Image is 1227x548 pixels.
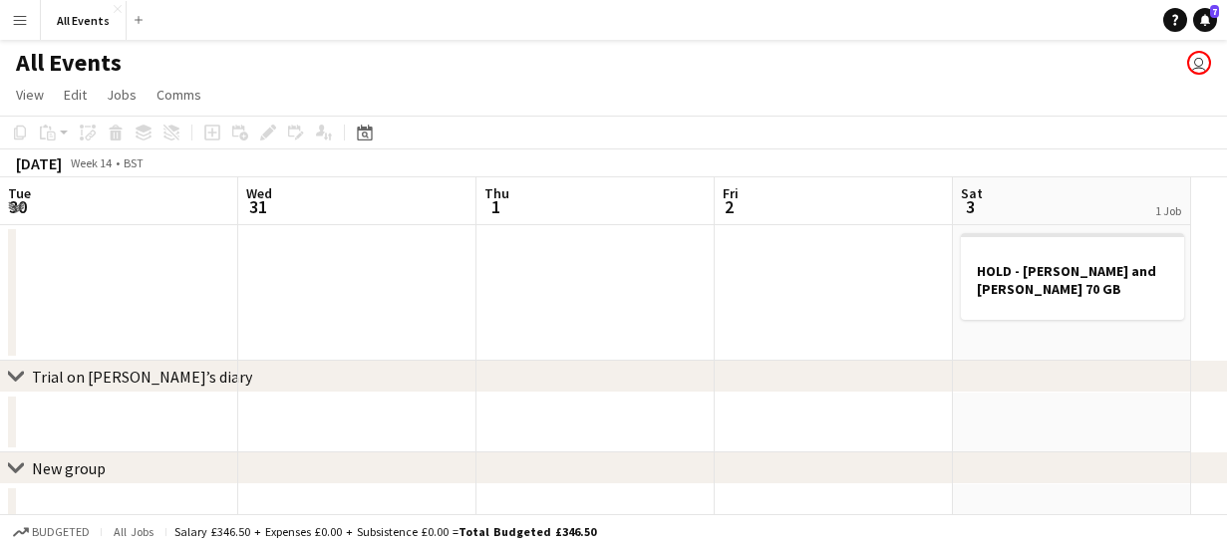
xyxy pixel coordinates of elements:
[243,195,272,218] span: 31
[32,525,90,539] span: Budgeted
[720,195,739,218] span: 2
[723,184,739,202] span: Fri
[484,184,509,202] span: Thu
[16,86,44,104] span: View
[124,155,144,170] div: BST
[64,86,87,104] span: Edit
[459,524,596,539] span: Total Budgeted £346.50
[961,262,1184,298] h3: HOLD - [PERSON_NAME] and [PERSON_NAME] 70 GB
[16,153,62,173] div: [DATE]
[1187,51,1211,75] app-user-avatar: Lucy Hinks
[1193,8,1217,32] a: 7
[10,521,93,543] button: Budgeted
[32,367,252,387] div: Trial on [PERSON_NAME]’s diary
[156,86,201,104] span: Comms
[149,82,209,108] a: Comms
[1155,203,1181,218] div: 1 Job
[56,82,95,108] a: Edit
[107,86,137,104] span: Jobs
[41,1,127,40] button: All Events
[1210,5,1219,18] span: 7
[961,233,1184,320] app-job-card: HOLD - [PERSON_NAME] and [PERSON_NAME] 70 GB
[66,155,116,170] span: Week 14
[8,82,52,108] a: View
[110,524,157,539] span: All jobs
[8,184,31,202] span: Tue
[32,458,106,478] div: New group
[246,184,272,202] span: Wed
[5,195,31,218] span: 30
[99,82,145,108] a: Jobs
[174,524,596,539] div: Salary £346.50 + Expenses £0.00 + Subsistence £0.00 =
[961,184,983,202] span: Sat
[958,195,983,218] span: 3
[481,195,509,218] span: 1
[16,48,122,78] h1: All Events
